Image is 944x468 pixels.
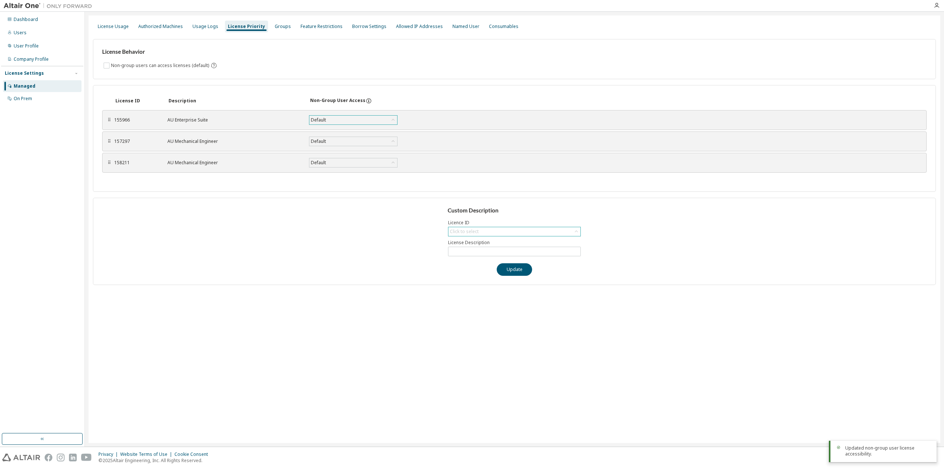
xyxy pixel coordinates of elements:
div: 158211 [114,160,159,166]
div: Updated non-group user license accessibility. [845,445,931,457]
div: Consumables [489,24,518,29]
div: 157297 [114,138,159,144]
div: Company Profile [14,56,49,62]
div: Authorized Machines [138,24,183,29]
div: Groups [275,24,291,29]
div: ⠿ [107,138,111,144]
img: youtube.svg [81,454,92,461]
div: Default [310,137,327,145]
p: © 2025 Altair Engineering, Inc. All Rights Reserved. [98,457,212,464]
div: Click to select [450,229,479,235]
label: Non-group users can access licenses (default) [111,61,211,70]
h3: License Behavior [102,48,216,56]
button: Update [497,263,532,276]
label: License Description [448,240,581,246]
div: License Usage [98,24,129,29]
div: Website Terms of Use [120,451,174,457]
div: Click to select [448,227,580,236]
img: Altair One [4,2,96,10]
div: Managed [14,83,35,89]
div: License Priority [228,24,265,29]
div: License Settings [5,70,44,76]
div: Dashboard [14,17,38,22]
div: 155966 [114,117,159,123]
img: instagram.svg [57,454,65,461]
h3: Custom Description [448,207,582,214]
div: Default [310,159,327,167]
div: Description [169,98,301,104]
svg: By default any user not assigned to any group can access any license. Turn this setting off to di... [211,62,217,69]
div: Allowed IP Addresses [396,24,443,29]
div: Named User [452,24,479,29]
div: On Prem [14,96,32,102]
div: AU Mechanical Engineer [167,138,300,144]
img: linkedin.svg [69,454,77,461]
div: ⠿ [107,117,111,123]
div: ⠿ [107,160,111,166]
img: facebook.svg [45,454,52,461]
div: Default [309,137,397,146]
div: AU Enterprise Suite [167,117,300,123]
div: Borrow Settings [352,24,386,29]
div: AU Mechanical Engineer [167,160,300,166]
div: Usage Logs [192,24,218,29]
div: Default [310,116,327,124]
div: User Profile [14,43,39,49]
div: License ID [115,98,160,104]
div: Cookie Consent [174,451,212,457]
div: Default [309,116,397,124]
div: Default [309,158,397,167]
div: Feature Restrictions [301,24,343,29]
div: Privacy [98,451,120,457]
div: Non-Group User Access [310,98,365,104]
label: Licence ID [448,220,581,226]
div: Users [14,30,27,36]
img: altair_logo.svg [2,454,40,461]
